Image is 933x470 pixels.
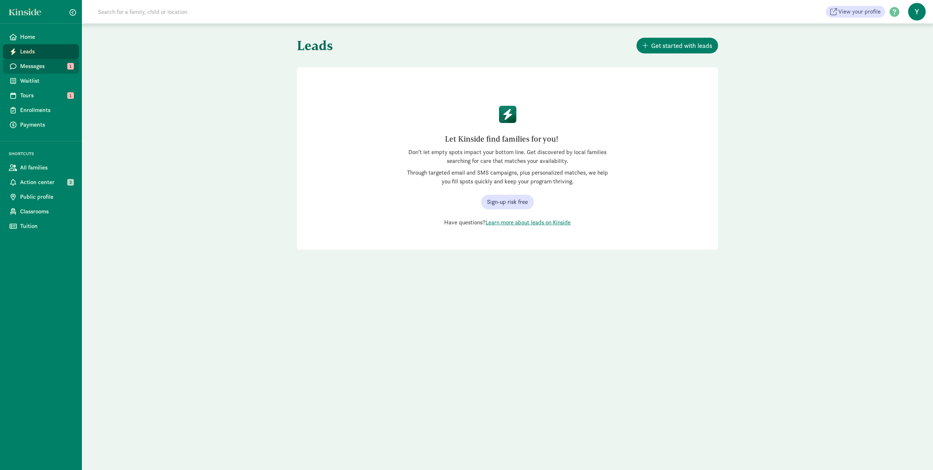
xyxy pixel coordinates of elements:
[409,133,594,145] h2: Let Kinside find families for you!
[826,6,885,18] a: View your profile
[20,207,73,216] span: Classrooms
[637,38,718,53] button: Get started with leads
[20,106,73,115] span: Enrollments
[3,74,79,88] a: Waitlist
[20,77,73,85] span: Waitlist
[481,195,534,209] button: Sign-up risk free
[651,41,712,51] span: Get started with leads
[3,204,79,219] a: Classrooms
[908,3,926,20] span: Y
[3,103,79,117] a: Enrollments
[3,219,79,234] a: Tuition
[94,4,299,19] input: Search for a family, child or location
[896,435,933,470] iframe: Chat Widget
[3,59,79,74] a: Messages 1
[838,7,881,16] span: View your profile
[3,88,79,103] a: Tours 1
[3,117,79,132] a: Payments
[3,190,79,204] a: Public profile
[20,120,73,129] span: Payments
[3,160,79,175] a: All families
[3,44,79,59] a: Leads
[20,91,73,100] span: Tours
[486,219,571,226] a: Learn more about leads on Kinside
[20,222,73,231] span: Tuition
[20,47,73,56] span: Leads
[20,163,73,172] span: All families
[297,32,506,59] h1: Leads
[20,178,73,187] span: Action center
[3,175,79,190] a: Action center 2
[20,33,73,41] span: Home
[67,63,74,70] span: 1
[67,179,74,186] span: 2
[67,92,74,99] span: 1
[487,198,528,206] span: Sign-up risk free
[20,62,73,71] span: Messages
[404,148,611,165] p: Don’t let empty spots impact your bottom line. Get discovered by local families searching for car...
[404,168,611,186] p: Through targeted email and SMS campaigns, plus personalized matches, we help you fill spots quick...
[404,218,611,227] div: Have questions?
[20,193,73,201] span: Public profile
[3,30,79,44] a: Home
